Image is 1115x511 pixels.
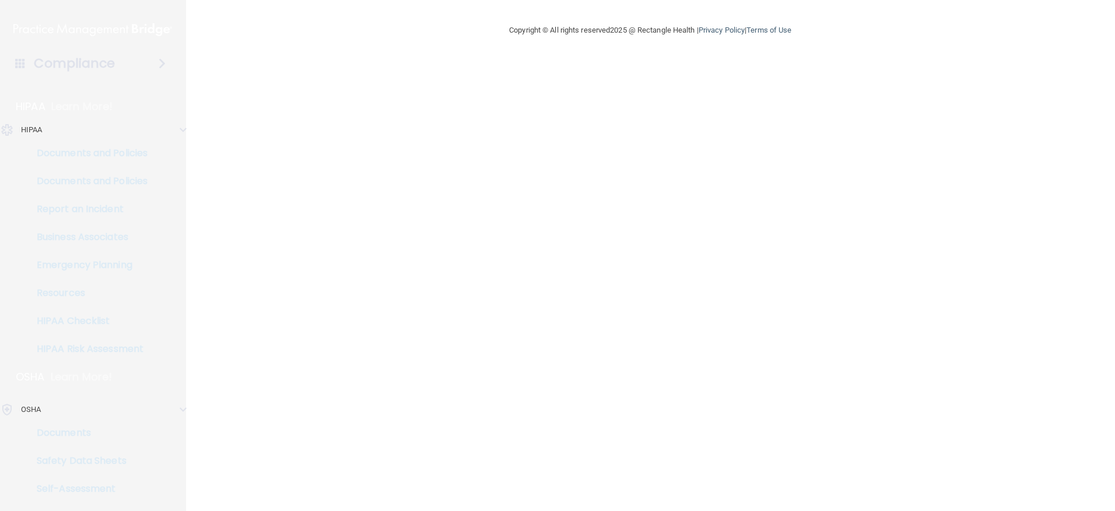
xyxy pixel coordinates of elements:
p: HIPAA Risk Assessment [8,343,167,355]
p: Learn More! [51,370,113,384]
p: Documents [8,427,167,439]
p: Learn More! [51,100,113,114]
img: PMB logo [13,18,172,41]
p: Report an Incident [8,203,167,215]
p: OSHA [16,370,45,384]
p: HIPAA [21,123,43,137]
a: Terms of Use [746,26,791,34]
p: Emergency Planning [8,259,167,271]
div: Copyright © All rights reserved 2025 @ Rectangle Health | | [437,12,863,49]
p: HIPAA Checklist [8,315,167,327]
p: Safety Data Sheets [8,455,167,467]
a: Privacy Policy [699,26,745,34]
p: HIPAA [16,100,45,114]
p: Self-Assessment [8,483,167,495]
p: Business Associates [8,231,167,243]
h4: Compliance [34,55,115,72]
p: OSHA [21,403,41,417]
p: Resources [8,287,167,299]
p: Documents and Policies [8,147,167,159]
p: Documents and Policies [8,175,167,187]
